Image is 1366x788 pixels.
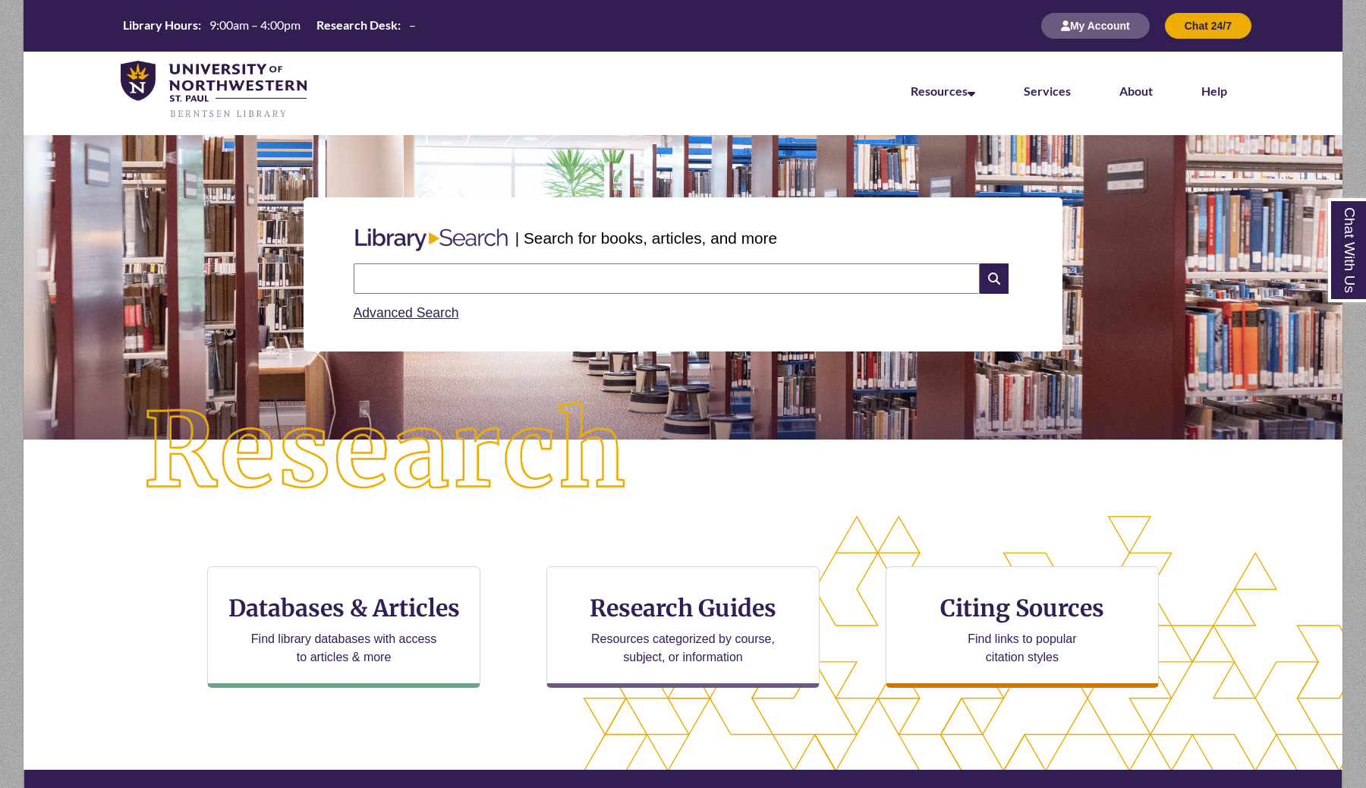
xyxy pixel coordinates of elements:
a: Citing Sources Find links to popular citation styles [886,566,1159,688]
a: My Account [1041,19,1150,32]
span: – [409,17,416,32]
a: Chat 24/7 [1165,19,1251,32]
a: Advanced Search [354,305,459,320]
span: 9:00am – 4:00pm [209,17,301,32]
h3: Databases & Articles [220,594,467,623]
a: About [1119,84,1153,98]
p: Resources categorized by course, subject, or information [584,630,782,667]
p: | Search for books, articles, and more [515,226,777,250]
a: Resources [911,84,975,98]
h3: Research Guides [559,594,807,623]
p: Find library databases with access to articles & more [245,630,443,667]
a: Services [1024,84,1071,98]
th: Research Desk: [310,17,403,33]
img: UNWSP Library Logo [121,61,307,120]
a: Hours Today [117,17,422,35]
a: Help [1201,84,1227,98]
button: Chat 24/7 [1165,13,1251,39]
i: Search [980,263,1009,294]
a: Research Guides Resources categorized by course, subject, or information [546,566,820,688]
img: Libary Search [348,222,515,257]
a: Databases & Articles Find library databases with access to articles & more [207,566,480,688]
button: My Account [1041,13,1150,39]
img: Research [90,348,683,555]
th: Library Hours: [117,17,203,33]
p: Find links to popular citation styles [948,630,1096,667]
table: Hours Today [117,17,422,33]
h3: Citing Sources [930,594,1115,623]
